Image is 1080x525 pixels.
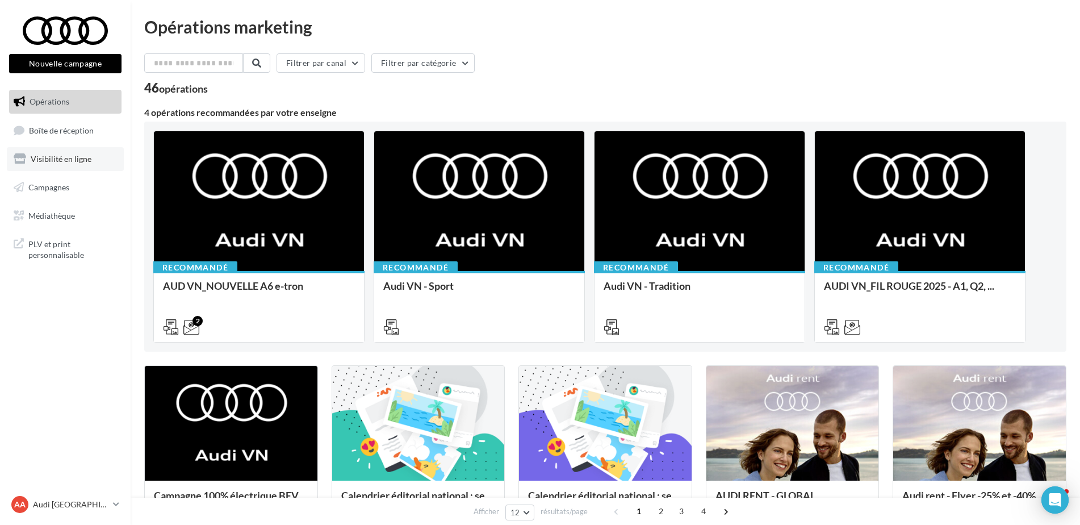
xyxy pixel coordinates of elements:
p: Audi [GEOGRAPHIC_DATA] [33,499,108,510]
a: Boîte de réception [7,118,124,143]
div: 46 [144,82,208,94]
span: AUDI VN_FIL ROUGE 2025 - A1, Q2, ... [824,280,994,292]
a: Opérations [7,90,124,114]
div: Recommandé [374,261,458,274]
a: Médiathèque [7,204,124,228]
span: PLV et print personnalisable [28,236,117,261]
span: Opérations [30,97,69,106]
span: AUDI RENT - GLOBAL [715,489,815,502]
div: Recommandé [594,261,678,274]
button: Filtrer par canal [277,53,365,73]
button: Filtrer par catégorie [371,53,475,73]
span: 2 [652,502,670,520]
div: opérations [159,84,208,94]
div: Recommandé [153,261,237,274]
span: 12 [510,508,520,517]
span: Audi VN - Sport [383,280,454,292]
span: 4 [694,502,713,520]
span: Boîte de réception [29,125,94,135]
a: Visibilité en ligne [7,147,124,171]
button: 12 [505,505,534,520]
button: Nouvelle campagne [9,54,122,73]
a: Campagnes [7,176,124,199]
span: AA [14,499,26,510]
span: Audi VN - Tradition [604,280,690,292]
span: AUD VN_NOUVELLE A6 e-tron [163,280,303,292]
span: Médiathèque [28,210,75,220]
a: PLV et print personnalisable [7,232,124,265]
span: Afficher [474,506,499,517]
span: Visibilité en ligne [31,154,91,164]
div: Recommandé [814,261,898,274]
div: 4 opérations recommandées par votre enseigne [144,108,1066,117]
div: Opérations marketing [144,18,1066,35]
span: 3 [672,502,690,520]
span: Campagnes [28,182,69,192]
span: Calendrier éditorial national : se... [528,489,679,502]
span: Audi rent - Flyer -25% et -40% [902,489,1036,502]
span: Calendrier éditorial national : se... [341,489,492,502]
a: AA Audi [GEOGRAPHIC_DATA] [9,494,122,515]
span: résultats/page [541,506,588,517]
div: 2 [192,316,203,326]
div: Open Intercom Messenger [1041,486,1069,514]
span: 1 [630,502,648,520]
